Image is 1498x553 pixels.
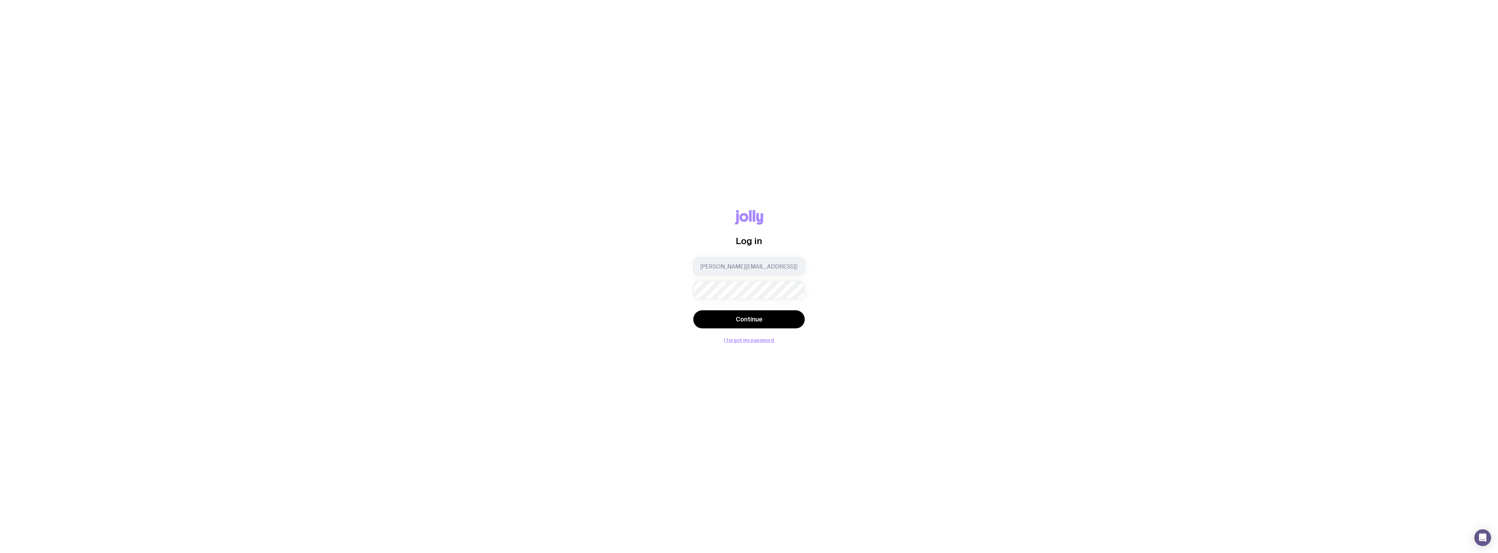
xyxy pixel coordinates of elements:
span: Continue [736,315,763,324]
span: Log in [736,236,762,246]
button: Continue [693,310,805,328]
div: Open Intercom Messenger [1474,529,1491,546]
button: I forgot my password [724,337,774,343]
input: you@email.com [693,257,805,275]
